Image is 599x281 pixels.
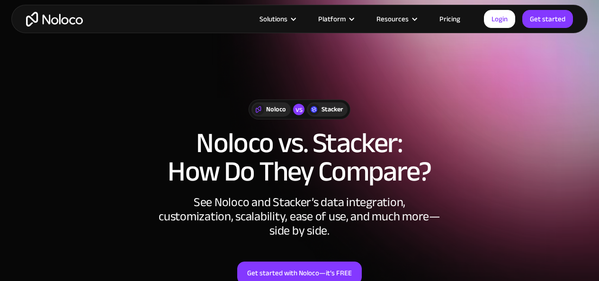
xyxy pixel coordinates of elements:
[522,10,573,28] a: Get started
[266,104,286,115] div: Noloco
[484,10,515,28] a: Login
[428,13,472,25] a: Pricing
[306,13,365,25] div: Platform
[158,195,442,238] div: See Noloco and Stacker’s data integration, customization, scalability, ease of use, and much more...
[9,129,590,186] h1: Noloco vs. Stacker: How Do They Compare?
[322,104,343,115] div: Stacker
[248,13,306,25] div: Solutions
[318,13,346,25] div: Platform
[259,13,287,25] div: Solutions
[365,13,428,25] div: Resources
[293,104,304,115] div: vs
[376,13,409,25] div: Resources
[26,12,83,27] a: home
